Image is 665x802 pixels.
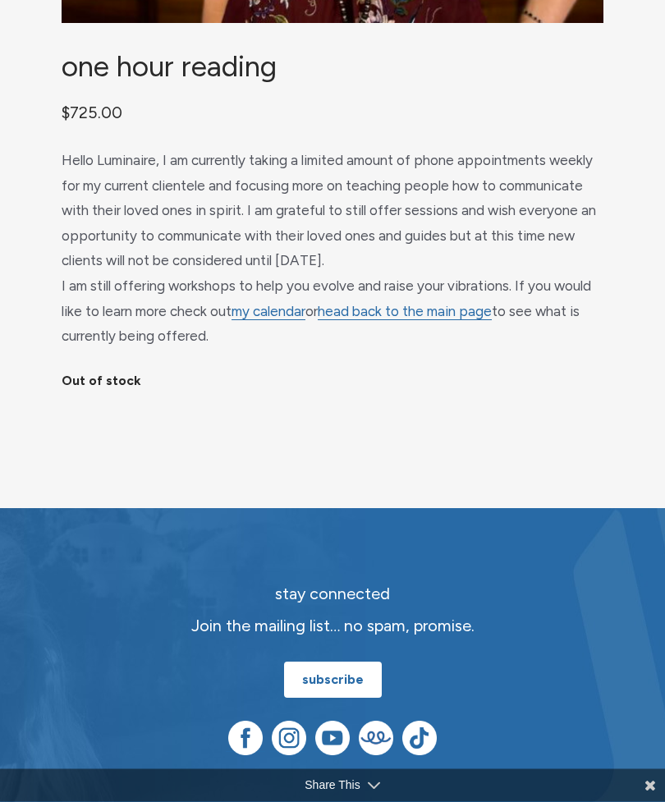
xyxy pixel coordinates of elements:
h2: stay connected [62,586,603,604]
img: YouTube [315,722,350,756]
img: TikTok [402,722,437,756]
img: Facebook [228,722,263,756]
bdi: 725.00 [62,103,122,123]
p: Out of stock [62,369,603,395]
img: Instagram [272,722,306,756]
span: $ [62,103,70,123]
a: my calendar [232,304,305,321]
span: Hello Luminaire, I am currently taking a limited amount of phone appointments weekly for my curre... [62,153,596,345]
h1: One Hour Reading [62,52,603,84]
img: Teespring [359,722,393,756]
a: head back to the main page [318,304,492,321]
p: Join the mailing list… no spam, promise. [62,614,603,639]
a: subscribe [284,662,382,699]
